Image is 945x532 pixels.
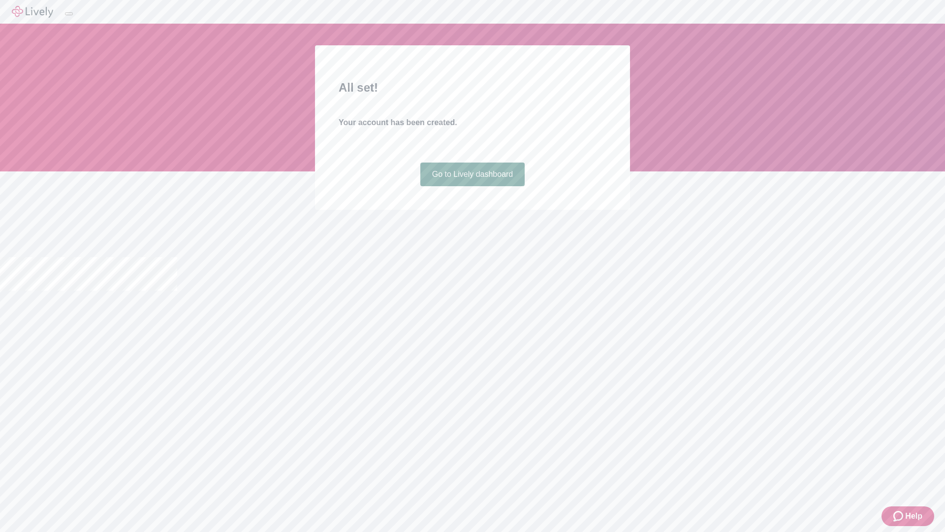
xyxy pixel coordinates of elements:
[65,12,73,15] button: Log out
[420,163,525,186] a: Go to Lively dashboard
[893,510,905,522] svg: Zendesk support icon
[882,506,934,526] button: Zendesk support iconHelp
[339,79,606,97] h2: All set!
[905,510,922,522] span: Help
[339,117,606,129] h4: Your account has been created.
[12,6,53,18] img: Lively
